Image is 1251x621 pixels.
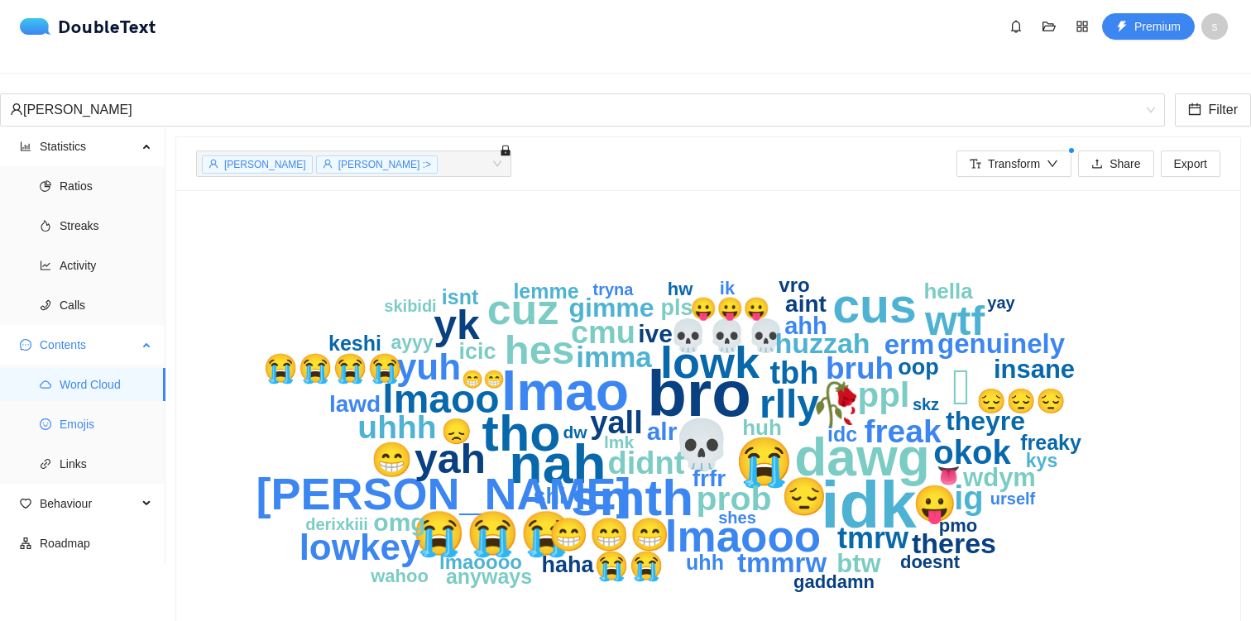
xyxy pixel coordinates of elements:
text: tmrw [837,521,909,555]
text: skz [913,395,939,413]
text: urself [990,490,1036,508]
text: 😞 [441,417,472,447]
text: idc [827,423,857,446]
text: cus [832,279,917,333]
text: theyre [946,406,1025,436]
text: 😛😛😛 [690,295,770,322]
text: gimme [568,293,654,322]
text: shes [718,509,756,527]
text: alr [647,418,678,445]
text: 😔 [781,475,828,519]
text: shi [533,484,565,509]
text: haha [541,552,594,577]
text: freaky [1020,431,1081,454]
text: pmo [939,515,977,536]
button: font-sizeTransformdown [956,150,1071,177]
text: uhh [686,551,724,574]
span: [PERSON_NAME] [224,159,306,170]
text: tbh [769,356,818,390]
span: Calls [60,289,152,322]
text: isnt [442,285,479,308]
button: bell [1003,13,1029,40]
text: 😁 [371,440,414,480]
span: pie-chart [40,180,51,192]
text: 👅 [937,464,961,487]
text: yall [590,405,642,440]
text: 😁😁 [462,369,506,390]
text: nah [509,433,606,494]
text: derixkiii [305,515,368,533]
text: 😭😭😭😭 [263,351,403,385]
span: Behaviour [40,487,137,520]
span: folder-open [1037,20,1062,33]
text: ig [954,480,984,516]
text: 😭 [735,434,794,490]
text: wdym [962,463,1036,492]
text: omg [373,509,425,536]
text: smth [571,469,693,526]
text: yk [434,302,480,348]
button: calendarFilter [1175,93,1251,127]
text: lemme [513,279,578,303]
span: Premium [1134,17,1181,36]
span: link [40,458,51,470]
span: user [323,159,333,169]
span: Contents [40,328,137,361]
text: anyways [446,565,532,588]
text: skibidi [384,297,436,315]
text: dw [563,423,587,442]
text: 🫩 [952,358,971,415]
text: wahoo [370,566,429,586]
text: hw [668,279,693,299]
text: lmaooo [665,512,821,561]
span: s [1212,13,1218,40]
text: freak [864,413,942,449]
span: lock [500,145,511,156]
text: tho [482,405,561,461]
text: lowk [660,337,760,387]
span: user [208,159,218,169]
text: hes [505,327,574,372]
text: 😭😭 [594,549,664,583]
text: genuinely [937,328,1066,359]
text: 😁😁😁 [549,515,670,554]
text: didnt [608,446,685,480]
span: Filter [1208,99,1238,120]
text: lowkey [300,527,421,567]
text: cuz [487,285,559,333]
text: theres [912,528,996,559]
text: 💀💀💀 [669,317,786,355]
text: rlly [760,382,819,426]
text: yah [415,436,486,482]
text: yay [987,294,1015,312]
text: ppl [858,375,910,414]
text: pls [660,295,693,320]
button: uploadShare [1078,150,1153,177]
text: 😔😔😔 [976,387,1066,416]
span: Streaks [60,209,152,242]
span: Statistics [40,130,137,163]
text: aint [785,291,827,317]
text: ive [638,320,673,347]
text: erm [884,329,935,360]
span: thunderbolt [1116,21,1128,34]
span: cloud [40,379,51,390]
span: smile [40,418,51,430]
text: 🥀 [810,380,863,430]
span: message [20,339,31,351]
text: tryna [593,280,635,299]
text: 😛 [913,483,957,525]
text: lmao [501,361,629,422]
text: lmaoo [382,377,499,421]
text: uhhh [357,409,436,445]
text: insane [994,355,1075,384]
text: bro [647,357,751,430]
span: appstore [1070,20,1095,33]
text: ik [720,278,736,299]
text: idk [821,468,917,542]
text: kys [1026,450,1057,471]
text: oop [898,355,938,380]
span: heart [20,498,31,509]
text: huzzah [774,327,870,359]
button: folder-open [1036,13,1062,40]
